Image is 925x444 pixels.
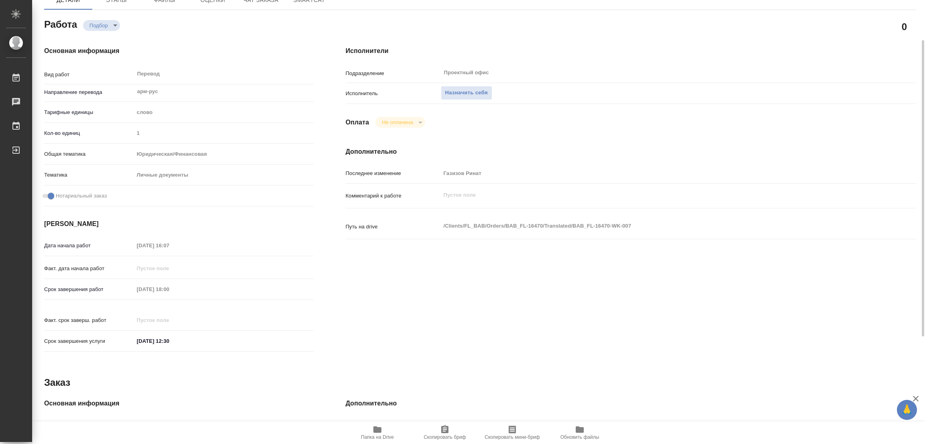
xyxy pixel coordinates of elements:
[134,127,314,139] input: Пустое поле
[346,90,441,98] p: Исполнитель
[560,434,599,440] span: Обновить файлы
[134,168,314,182] div: Личные документы
[44,219,314,229] h4: [PERSON_NAME]
[902,20,907,33] h2: 0
[411,422,479,444] button: Скопировать бриф
[375,117,425,128] div: Подбор
[346,69,441,77] p: Подразделение
[44,337,134,345] p: Срок завершения услуги
[44,16,77,31] h2: Работа
[361,434,394,440] span: Папка на Drive
[897,400,917,420] button: 🙏
[44,285,134,293] p: Срок завершения работ
[441,86,492,100] button: Назначить себя
[346,169,441,177] p: Последнее изменение
[346,192,441,200] p: Комментарий к работе
[44,265,134,273] p: Факт. дата начала работ
[546,422,613,444] button: Обновить файлы
[44,46,314,56] h4: Основная информация
[445,88,488,98] span: Назначить себя
[44,421,134,429] p: Код заказа
[346,223,441,231] p: Путь на drive
[346,147,916,157] h4: Дополнительно
[44,399,314,408] h4: Основная информация
[134,106,314,119] div: слово
[44,129,134,137] p: Кол-во единиц
[44,316,134,324] p: Факт. срок заверш. работ
[379,119,415,126] button: Не оплачена
[56,192,107,200] span: Нотариальный заказ
[441,419,869,431] input: Пустое поле
[44,108,134,116] p: Тарифные единицы
[44,150,134,158] p: Общая тематика
[346,421,441,429] p: Путь на drive
[83,20,120,31] div: Подбор
[134,240,204,251] input: Пустое поле
[134,283,204,295] input: Пустое поле
[134,147,314,161] div: Юридическая/Финансовая
[44,71,134,79] p: Вид работ
[900,401,914,418] span: 🙏
[134,335,204,347] input: ✎ Введи что-нибудь
[424,434,466,440] span: Скопировать бриф
[346,399,916,408] h4: Дополнительно
[44,88,134,96] p: Направление перевода
[479,422,546,444] button: Скопировать мини-бриф
[344,422,411,444] button: Папка на Drive
[441,219,869,233] textarea: /Clients/FL_BAB/Orders/BAB_FL-16470/Translated/BAB_FL-16470-WK-007
[44,242,134,250] p: Дата начала работ
[134,419,314,431] input: Пустое поле
[346,46,916,56] h4: Исполнители
[87,22,110,29] button: Подбор
[134,314,204,326] input: Пустое поле
[441,167,869,179] input: Пустое поле
[134,263,204,274] input: Пустое поле
[346,118,369,127] h4: Оплата
[44,376,70,389] h2: Заказ
[485,434,540,440] span: Скопировать мини-бриф
[44,171,134,179] p: Тематика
